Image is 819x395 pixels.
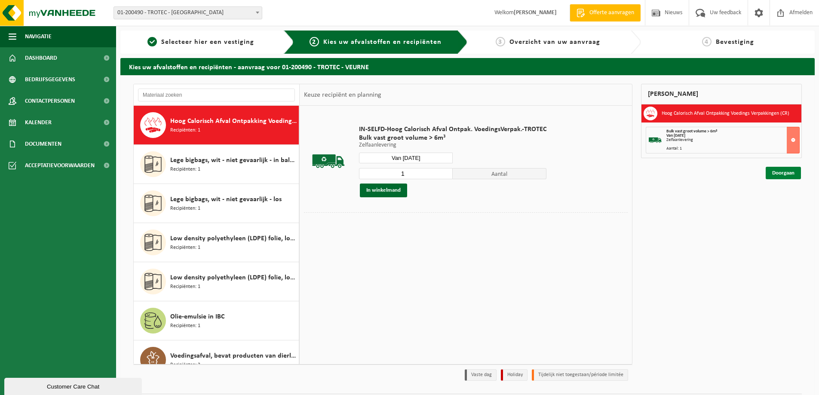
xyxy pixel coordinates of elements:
[666,147,799,151] div: Aantal: 1
[300,84,386,106] div: Keuze recipiënt en planning
[120,58,815,75] h2: Kies uw afvalstoffen en recipiënten - aanvraag voor 01-200490 - TROTEC - VEURNE
[587,9,636,17] span: Offerte aanvragen
[662,107,789,120] h3: Hoog Calorisch Afval Ontpakking Voedings Verpakkingen (CR)
[360,184,407,197] button: In winkelmand
[170,312,224,322] span: Olie-emulsie in IBC
[666,138,799,142] div: Zelfaanlevering
[113,6,262,19] span: 01-200490 - TROTEC - VEURNE
[170,361,200,369] span: Recipiënten: 3
[170,351,297,361] span: Voedingsafval, bevat producten van dierlijke oorsprong, gemengde verpakking (exclusief glas), cat...
[170,273,297,283] span: Low density polyethyleen (LDPE) folie, los, naturel
[359,134,546,142] span: Bulk vast groot volume > 6m³
[170,244,200,252] span: Recipiënten: 1
[532,369,628,381] li: Tijdelijk niet toegestaan/période limitée
[509,39,600,46] span: Overzicht van uw aanvraag
[170,233,297,244] span: Low density polyethyleen (LDPE) folie, los, gekleurd
[170,283,200,291] span: Recipiënten: 1
[25,133,61,155] span: Documenten
[25,90,75,112] span: Contactpersonen
[170,126,200,135] span: Recipiënten: 1
[501,369,528,381] li: Holiday
[514,9,557,16] strong: [PERSON_NAME]
[25,47,57,69] span: Dashboard
[134,301,299,340] button: Olie-emulsie in IBC Recipiënten: 1
[170,194,282,205] span: Lege bigbags, wit - niet gevaarlijk - los
[4,376,144,395] iframe: chat widget
[134,145,299,184] button: Lege bigbags, wit - niet gevaarlijk - in balen Recipiënten: 1
[323,39,442,46] span: Kies uw afvalstoffen en recipiënten
[453,168,546,179] span: Aantal
[134,184,299,223] button: Lege bigbags, wit - niet gevaarlijk - los Recipiënten: 1
[359,153,453,163] input: Selecteer datum
[161,39,254,46] span: Selecteer hier een vestiging
[716,39,754,46] span: Bevestiging
[138,89,295,101] input: Materiaal zoeken
[170,205,200,213] span: Recipiënten: 1
[465,369,497,381] li: Vaste dag
[766,167,801,179] a: Doorgaan
[25,26,52,47] span: Navigatie
[25,155,95,176] span: Acceptatievoorwaarden
[641,84,802,104] div: [PERSON_NAME]
[170,116,297,126] span: Hoog Calorisch Afval Ontpakking Voedings Verpakkingen (CR)
[147,37,157,46] span: 1
[134,223,299,262] button: Low density polyethyleen (LDPE) folie, los, gekleurd Recipiënten: 1
[170,322,200,330] span: Recipiënten: 1
[666,133,685,138] strong: Van [DATE]
[170,165,200,174] span: Recipiënten: 1
[170,155,297,165] span: Lege bigbags, wit - niet gevaarlijk - in balen
[134,106,299,145] button: Hoog Calorisch Afval Ontpakking Voedings Verpakkingen (CR) Recipiënten: 1
[125,37,277,47] a: 1Selecteer hier een vestiging
[134,340,299,380] button: Voedingsafval, bevat producten van dierlijke oorsprong, gemengde verpakking (exclusief glas), cat...
[666,129,717,134] span: Bulk vast groot volume > 6m³
[25,69,75,90] span: Bedrijfsgegevens
[702,37,712,46] span: 4
[570,4,641,21] a: Offerte aanvragen
[25,112,52,133] span: Kalender
[134,262,299,301] button: Low density polyethyleen (LDPE) folie, los, naturel Recipiënten: 1
[359,125,546,134] span: IN-SELFD-Hoog Calorisch Afval Ontpak. VoedingsVerpak.-TROTEC
[310,37,319,46] span: 2
[496,37,505,46] span: 3
[114,7,262,19] span: 01-200490 - TROTEC - VEURNE
[359,142,546,148] p: Zelfaanlevering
